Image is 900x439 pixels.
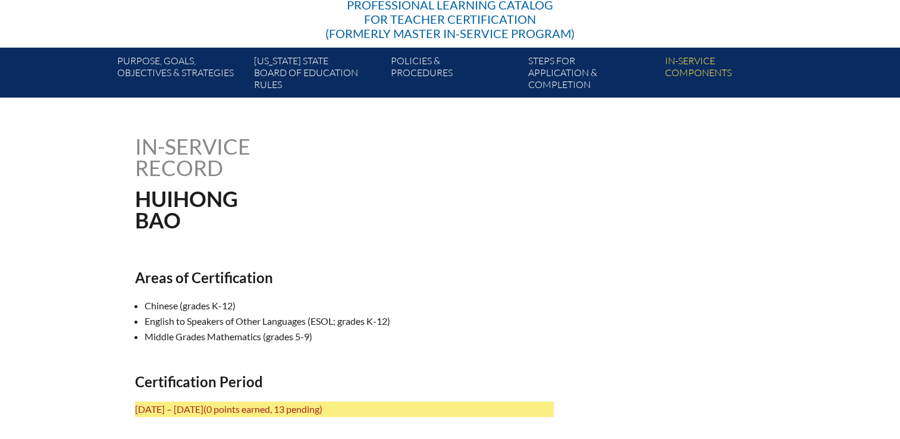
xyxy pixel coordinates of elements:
h1: In-service record [135,136,375,178]
a: [US_STATE] StateBoard of Education rules [249,52,386,98]
h1: Huihong Bao [135,188,526,231]
h2: Certification Period [135,373,554,390]
a: Policies &Procedures [386,52,523,98]
span: for Teacher Certification [364,12,536,26]
li: Chinese (grades K-12) [145,298,563,313]
a: Purpose, goals,objectives & strategies [112,52,249,98]
span: (0 points earned, 13 pending) [203,403,322,415]
p: [DATE] – [DATE] [135,402,554,417]
li: English to Speakers of Other Languages (ESOL; grades K-12) [145,313,563,329]
li: Middle Grades Mathematics (grades 5-9) [145,329,563,344]
h2: Areas of Certification [135,269,554,286]
a: In-servicecomponents [660,52,797,98]
a: Steps forapplication & completion [523,52,660,98]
